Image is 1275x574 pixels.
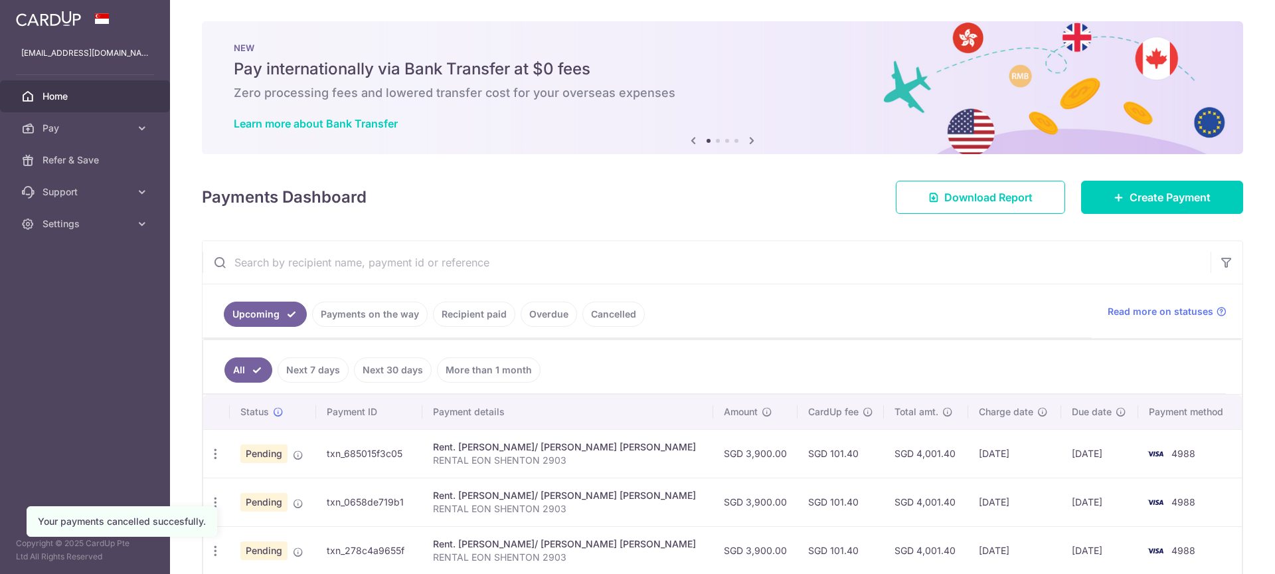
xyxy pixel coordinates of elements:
img: Bank Card [1142,494,1169,510]
span: Status [240,405,269,419]
a: Recipient paid [433,302,515,327]
a: Read more on statuses [1108,305,1227,318]
img: CardUp [16,11,81,27]
p: NEW [234,43,1211,53]
span: Home [42,90,130,103]
span: Pending [240,444,288,463]
th: Payment method [1138,395,1242,429]
td: txn_0658de719b1 [316,478,422,526]
td: SGD 3,900.00 [713,478,798,526]
iframe: Opens a widget where you can find more information [1189,534,1262,567]
td: [DATE] [1061,429,1139,478]
td: txn_685015f3c05 [316,429,422,478]
td: [DATE] [968,429,1061,478]
span: Download Report [944,189,1033,205]
a: More than 1 month [437,357,541,383]
a: Create Payment [1081,181,1243,214]
td: SGD 4,001.40 [884,478,968,526]
span: Pay [42,122,130,135]
span: Due date [1072,405,1112,419]
div: Rent. [PERSON_NAME]/ [PERSON_NAME] [PERSON_NAME] [433,537,703,551]
a: All [224,357,272,383]
a: Learn more about Bank Transfer [234,117,398,130]
div: Rent. [PERSON_NAME]/ [PERSON_NAME] [PERSON_NAME] [433,440,703,454]
p: RENTAL EON SHENTON 2903 [433,551,703,564]
span: Pending [240,541,288,560]
p: RENTAL EON SHENTON 2903 [433,502,703,516]
a: Upcoming [224,302,307,327]
span: Read more on statuses [1108,305,1213,318]
td: SGD 101.40 [798,429,884,478]
span: Total amt. [894,405,938,419]
span: Charge date [979,405,1033,419]
td: SGD 101.40 [798,478,884,526]
span: Amount [724,405,758,419]
th: Payment details [422,395,713,429]
img: Bank transfer banner [202,21,1243,154]
span: Refer & Save [42,153,130,167]
td: [DATE] [968,478,1061,526]
img: Bank Card [1142,446,1169,462]
td: SGD 4,001.40 [884,429,968,478]
th: Payment ID [316,395,422,429]
input: Search by recipient name, payment id or reference [203,241,1211,284]
h6: Zero processing fees and lowered transfer cost for your overseas expenses [234,85,1211,101]
a: Overdue [521,302,577,327]
span: Settings [42,217,130,231]
a: Cancelled [582,302,645,327]
span: 4988 [1171,448,1195,459]
td: SGD 3,900.00 [713,429,798,478]
a: Next 7 days [278,357,349,383]
h5: Pay internationally via Bank Transfer at $0 fees [234,58,1211,80]
span: 4988 [1171,545,1195,556]
p: [EMAIL_ADDRESS][DOMAIN_NAME] [21,47,149,60]
span: CardUp fee [808,405,859,419]
span: Support [42,185,130,199]
span: 4988 [1171,496,1195,508]
a: Payments on the way [312,302,428,327]
a: Next 30 days [354,357,432,383]
a: Download Report [896,181,1065,214]
div: Your payments cancelled succesfully. [38,515,206,528]
img: Bank Card [1142,543,1169,559]
div: Rent. [PERSON_NAME]/ [PERSON_NAME] [PERSON_NAME] [433,489,703,502]
span: Create Payment [1130,189,1211,205]
p: RENTAL EON SHENTON 2903 [433,454,703,467]
td: [DATE] [1061,478,1139,526]
span: Pending [240,493,288,512]
h4: Payments Dashboard [202,185,367,209]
